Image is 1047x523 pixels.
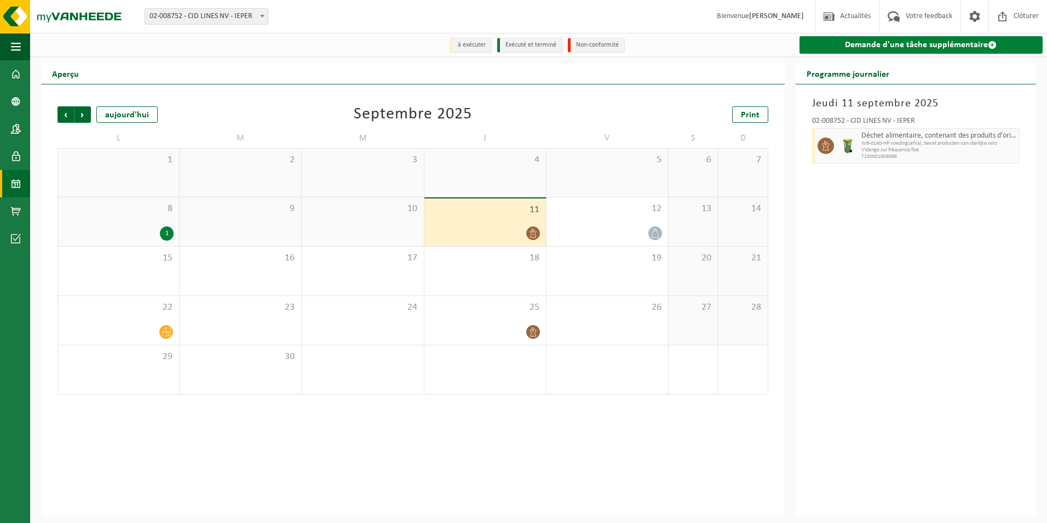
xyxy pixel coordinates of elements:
span: 6 [674,154,712,166]
span: WB-0140-HP voedingsafval, bevat producten van dierlijke oors [861,140,1016,147]
span: 19 [552,252,663,264]
div: aujourd'hui [96,106,158,123]
span: 1 [64,154,174,166]
span: 5 [552,154,663,166]
span: Déchet alimentaire, contenant des produits d'origine animale, non emballé, catégorie 3 [861,132,1016,140]
span: 16 [185,252,296,264]
span: 25 [430,302,540,314]
span: 2 [185,154,296,166]
td: S [669,128,718,148]
span: T250001909098 [861,154,1016,160]
span: 02-008752 - CID LINES NV - IEPER [145,9,268,24]
strong: [PERSON_NAME] [749,12,804,20]
img: WB-0140-HPE-GN-50 [839,138,856,154]
div: 02-008752 - CID LINES NV - IEPER [812,117,1020,128]
td: L [57,128,180,148]
span: 3 [307,154,418,166]
span: 14 [724,203,762,215]
span: 02-008752 - CID LINES NV - IEPER [145,8,268,25]
span: 18 [430,252,540,264]
li: Non-conformité [568,38,625,53]
h2: Aperçu [41,62,90,84]
a: Demande d'une tâche supplémentaire [799,36,1043,54]
li: à exécuter [450,38,492,53]
span: 8 [64,203,174,215]
span: 28 [724,302,762,314]
td: M [180,128,302,148]
span: 30 [185,351,296,363]
span: 27 [674,302,712,314]
span: Précédent [57,106,74,123]
li: Exécuté et terminé [497,38,562,53]
td: J [424,128,546,148]
span: 29 [64,351,174,363]
span: 7 [724,154,762,166]
h2: Programme journalier [796,62,900,84]
span: 15 [64,252,174,264]
td: D [718,128,768,148]
span: 22 [64,302,174,314]
span: 10 [307,203,418,215]
span: 20 [674,252,712,264]
h3: Jeudi 11 septembre 2025 [812,95,1020,112]
span: 12 [552,203,663,215]
a: Print [732,106,768,123]
span: 9 [185,203,296,215]
span: 21 [724,252,762,264]
div: 1 [160,226,174,241]
td: V [546,128,669,148]
div: Septembre 2025 [354,106,472,123]
span: 23 [185,302,296,314]
span: 13 [674,203,712,215]
span: 4 [430,154,540,166]
span: 17 [307,252,418,264]
span: Suivant [74,106,91,123]
span: 24 [307,302,418,314]
span: Vidange sur fréquence fixe [861,147,1016,154]
td: M [302,128,424,148]
span: 11 [430,204,540,216]
span: 26 [552,302,663,314]
span: Print [741,111,760,120]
